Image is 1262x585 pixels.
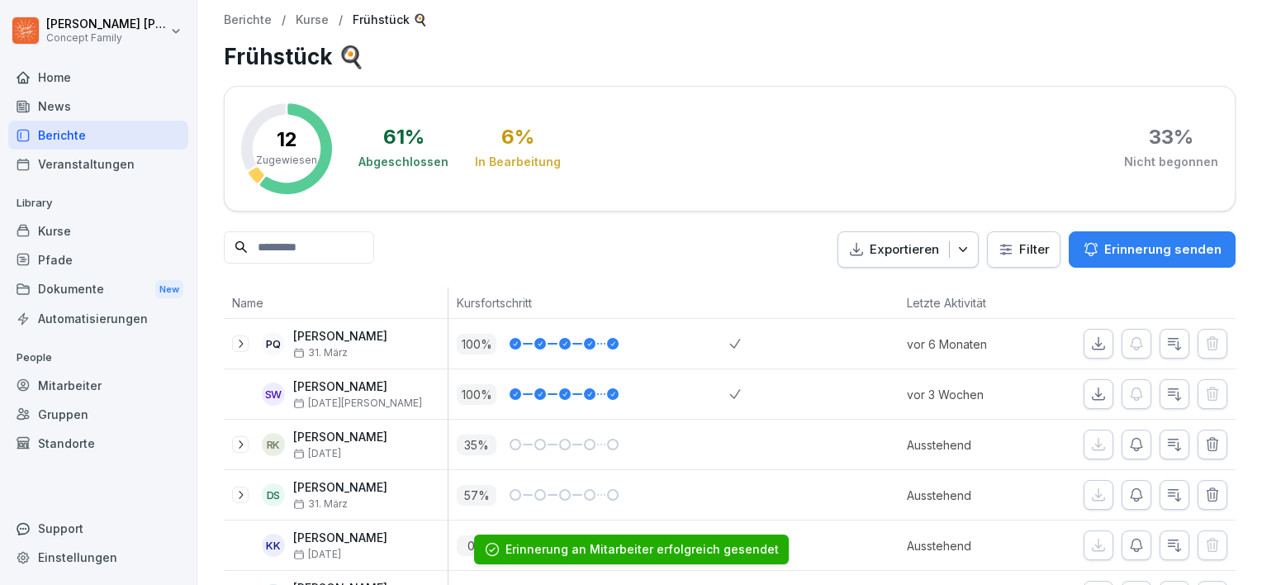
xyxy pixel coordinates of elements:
span: [DATE] [293,549,341,560]
a: Einstellungen [8,543,188,572]
p: [PERSON_NAME] [PERSON_NAME] [46,17,167,31]
div: 61 % [383,127,425,147]
a: Automatisierungen [8,304,188,333]
p: 35 % [457,435,496,455]
p: Name [232,294,439,312]
p: Erinnerung senden [1104,240,1222,259]
div: 33 % [1149,127,1193,147]
p: Ausstehend [907,436,1039,454]
p: Ausstehend [907,487,1039,504]
p: [PERSON_NAME] [293,481,387,495]
div: Nicht begonnen [1124,154,1218,170]
span: 31. März [293,498,348,510]
a: Berichte [224,13,272,27]
p: Frühstück 🍳 [353,13,427,27]
p: Concept Family [46,32,167,44]
p: Ausstehend [907,537,1039,554]
a: Standorte [8,429,188,458]
p: People [8,345,188,371]
div: Dokumente [8,274,188,305]
a: DokumenteNew [8,274,188,305]
a: Gruppen [8,400,188,429]
p: 12 [277,130,297,150]
div: SW [262,383,285,406]
p: Kursfortschritt [457,294,721,312]
a: Mitarbeiter [8,371,188,400]
button: Exportieren [837,231,979,269]
a: News [8,92,188,121]
span: 31. März [293,347,348,359]
span: [DATE][PERSON_NAME] [293,397,422,409]
p: / [339,13,343,27]
a: Pfade [8,245,188,274]
p: Exportieren [870,240,939,259]
div: PQ [262,332,285,355]
a: Veranstaltungen [8,150,188,178]
div: Abgeschlossen [358,154,448,170]
p: Library [8,190,188,216]
a: Kurse [296,13,329,27]
h1: Frühstück 🍳 [224,40,1236,73]
div: DS [262,483,285,507]
p: 0 % [457,535,496,556]
div: Erinnerung an Mitarbeiter erfolgreich gesendet [505,541,779,558]
a: Home [8,63,188,92]
div: RK [262,433,285,456]
button: Filter [988,232,1060,268]
div: In Bearbeitung [475,154,561,170]
p: vor 6 Monaten [907,335,1039,353]
p: vor 3 Wochen [907,386,1039,403]
div: KK [262,534,285,557]
p: 100 % [457,384,496,405]
p: [PERSON_NAME] [293,330,387,344]
p: / [282,13,286,27]
p: 100 % [457,334,496,354]
div: 6 % [501,127,534,147]
div: Support [8,514,188,543]
p: [PERSON_NAME] [293,430,387,445]
p: 57 % [457,485,496,506]
a: Berichte [8,121,188,150]
p: Letzte Aktivität [907,294,1031,312]
p: Zugewiesen [256,153,317,168]
button: Erinnerung senden [1069,231,1236,268]
p: [PERSON_NAME] [293,531,387,545]
span: [DATE] [293,448,341,459]
a: Kurse [8,216,188,245]
p: [PERSON_NAME] [293,380,422,394]
div: Filter [998,241,1050,258]
div: New [155,280,183,299]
